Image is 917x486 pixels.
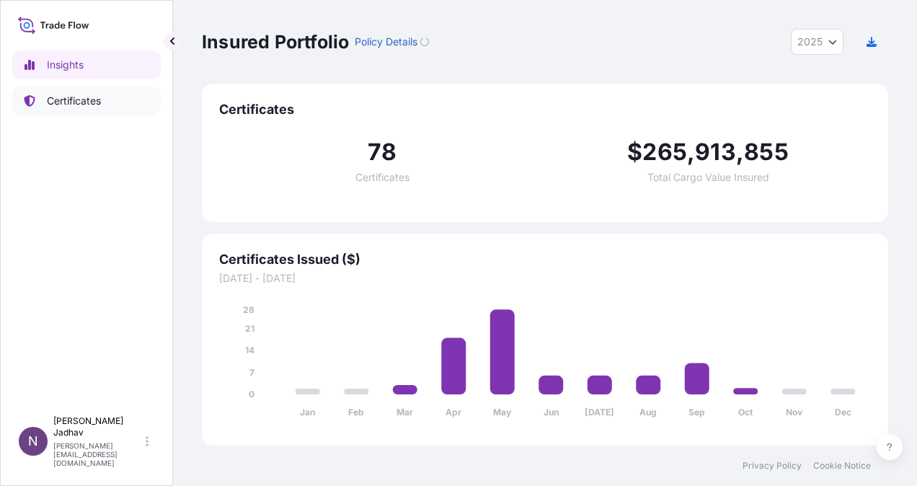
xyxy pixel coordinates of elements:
span: 913 [695,141,736,164]
p: Insured Portfolio [202,30,349,53]
button: Loading [420,30,429,53]
tspan: May [493,407,512,417]
button: Year Selector [791,29,843,55]
span: 265 [642,141,687,164]
tspan: Nov [786,407,803,417]
tspan: Apr [446,407,461,417]
span: 855 [744,141,789,164]
a: Insights [12,50,161,79]
span: Total Cargo Value Insured [647,172,769,182]
tspan: Dec [835,407,851,417]
div: Loading [420,37,429,46]
p: Policy Details [355,35,417,49]
span: Certificates Issued ($) [219,251,871,268]
tspan: 14 [245,345,254,355]
tspan: Mar [397,407,413,417]
p: [PERSON_NAME] Jadhav [53,415,143,438]
span: N [28,434,38,449]
span: $ [627,141,642,164]
tspan: 21 [245,323,254,334]
tspan: Feb [348,407,364,417]
tspan: Jun [544,407,559,417]
p: Insights [47,58,84,72]
tspan: Jan [300,407,315,417]
a: Cookie Notice [813,460,871,472]
span: 2025 [797,35,823,49]
span: Certificates [219,101,871,118]
tspan: Oct [738,407,753,417]
span: , [687,141,695,164]
span: Certificates [355,172,409,182]
tspan: 7 [249,367,254,378]
tspan: Aug [639,407,657,417]
a: Certificates [12,87,161,115]
tspan: Sep [688,407,705,417]
span: , [736,141,744,164]
span: 78 [368,141,397,164]
span: [DATE] - [DATE] [219,271,871,286]
p: Certificates [47,94,101,108]
tspan: [DATE] [585,407,614,417]
a: Privacy Policy [743,460,802,472]
tspan: 28 [243,304,254,315]
p: [PERSON_NAME][EMAIL_ADDRESS][DOMAIN_NAME] [53,441,143,467]
tspan: 0 [249,389,254,399]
